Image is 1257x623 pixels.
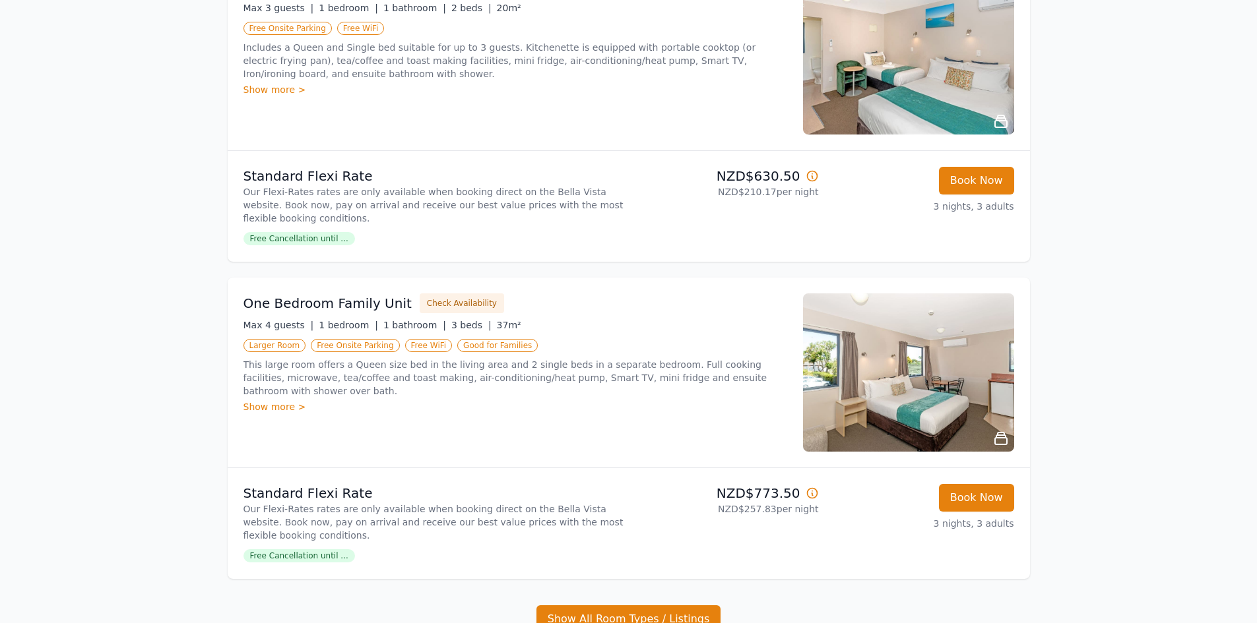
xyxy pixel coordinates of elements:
[337,22,385,35] span: Free WiFi
[405,339,453,352] span: Free WiFi
[634,167,819,185] p: NZD$630.50
[243,83,787,96] div: Show more >
[319,3,378,13] span: 1 bedroom |
[243,339,306,352] span: Larger Room
[311,339,399,352] span: Free Onsite Parking
[319,320,378,330] span: 1 bedroom |
[457,339,538,352] span: Good for Families
[634,502,819,516] p: NZD$257.83 per night
[497,320,521,330] span: 37m²
[243,484,624,502] p: Standard Flexi Rate
[383,320,446,330] span: 1 bathroom |
[451,320,492,330] span: 3 beds |
[243,22,332,35] span: Free Onsite Parking
[383,3,446,13] span: 1 bathroom |
[243,167,624,185] p: Standard Flexi Rate
[634,185,819,198] p: NZD$210.17 per night
[243,294,412,312] h3: One Bedroom Family Unit
[497,3,521,13] span: 20m²
[243,232,355,245] span: Free Cancellation until ...
[451,3,492,13] span: 2 beds |
[243,358,787,398] p: This large room offers a Queen size bed in the living area and 2 single beds in a separate bedroo...
[829,517,1014,530] p: 3 nights, 3 adults
[829,200,1014,213] p: 3 nights, 3 adults
[243,41,787,80] p: Includes a Queen and Single bed suitable for up to 3 guests. Kitchenette is equipped with portabl...
[420,293,504,313] button: Check Availability
[243,549,355,562] span: Free Cancellation until ...
[939,167,1014,194] button: Book Now
[243,320,314,330] span: Max 4 guests |
[243,3,314,13] span: Max 3 guests |
[634,484,819,502] p: NZD$773.50
[243,502,624,542] p: Our Flexi-Rates rates are only available when booking direct on the Bella Vista website. Book now...
[939,484,1014,512] button: Book Now
[243,185,624,225] p: Our Flexi-Rates rates are only available when booking direct on the Bella Vista website. Book now...
[243,400,787,413] div: Show more >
